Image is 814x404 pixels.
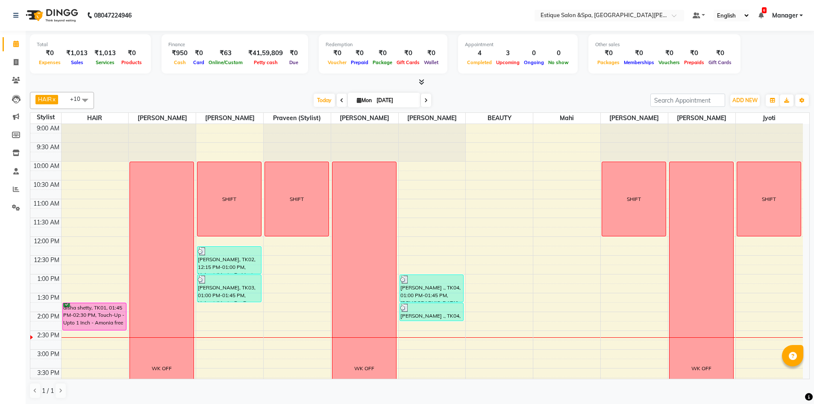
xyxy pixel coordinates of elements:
span: HAIR [38,96,52,103]
div: ₹0 [656,48,682,58]
span: 1 / 1 [42,386,54,395]
span: Praveen (stylist) [264,113,331,124]
span: Sales [69,59,85,65]
div: ₹0 [595,48,622,58]
div: Appointment [465,41,571,48]
div: 12:30 PM [32,256,61,265]
div: ₹950 [168,48,191,58]
div: [PERSON_NAME] ., TK04, 01:45 PM-02:15 PM, [PERSON_NAME] (Men) - Shaping [400,303,464,321]
div: ₹0 [119,48,144,58]
span: Petty cash [252,59,280,65]
a: x [52,96,56,103]
div: [PERSON_NAME], TK03, 01:00 PM-01:45 PM, Haircut (Men) - For Boy Upto 10 Years [197,275,261,302]
div: Total [37,41,144,48]
div: ₹1,013 [63,48,91,58]
div: ₹0 [349,48,370,58]
div: 1:30 PM [35,293,61,302]
div: 0 [522,48,546,58]
div: 1:00 PM [35,274,61,283]
span: Services [94,59,117,65]
input: 2025-09-01 [374,94,417,107]
div: 3 [494,48,522,58]
span: Vouchers [656,59,682,65]
div: Finance [168,41,301,48]
div: 10:30 AM [32,180,61,189]
div: SHIFT [222,195,236,203]
button: ADD NEW [730,94,760,106]
span: [PERSON_NAME] [601,113,668,124]
div: 10:00 AM [32,162,61,171]
span: Products [119,59,144,65]
span: Prepaid [349,59,370,65]
span: Today [314,94,335,107]
div: 11:00 AM [32,199,61,208]
span: [PERSON_NAME] [129,113,196,124]
span: [PERSON_NAME] [196,113,263,124]
div: 3:30 PM [35,369,61,377]
div: 9:30 AM [35,143,61,152]
div: ₹41,59,809 [245,48,286,58]
span: Online/Custom [206,59,245,65]
div: ₹0 [326,48,349,58]
span: Completed [465,59,494,65]
div: WK OFF [691,365,711,372]
span: Packages [595,59,622,65]
div: 4 [465,48,494,58]
span: Manager [772,11,798,20]
div: [PERSON_NAME] ., TK04, 01:00 PM-01:45 PM, [DEMOGRAPHIC_DATA] Combo - Master Haircut + Additional ... [400,275,464,302]
span: Upcoming [494,59,522,65]
span: Package [370,59,394,65]
img: logo [22,3,80,27]
div: disha shetty, TK01, 01:45 PM-02:30 PM, Touch-Up - Upto 1 Inch - Amonia free [63,303,126,330]
span: Wallet [422,59,441,65]
div: ₹0 [394,48,422,58]
span: Expenses [37,59,63,65]
div: ₹0 [370,48,394,58]
div: WK OFF [354,365,374,372]
span: HAIR [62,113,129,124]
div: SHIFT [762,195,776,203]
div: 2:30 PM [35,331,61,340]
span: +10 [70,95,87,102]
div: [PERSON_NAME], TK02, 12:15 PM-01:00 PM, Haircut (Men) - By Master Stylist [197,247,261,274]
span: BEAUTY [466,113,533,124]
div: 9:00 AM [35,124,61,133]
span: [PERSON_NAME] [668,113,735,124]
a: 6 [758,12,764,19]
span: Voucher [326,59,349,65]
span: Cash [172,59,188,65]
span: Due [287,59,300,65]
span: Mahi [533,113,600,124]
div: ₹0 [191,48,206,58]
div: WK OFF [152,365,172,372]
div: 2:00 PM [35,312,61,321]
div: Other sales [595,41,734,48]
span: Ongoing [522,59,546,65]
div: ₹63 [206,48,245,58]
div: ₹0 [706,48,734,58]
div: Stylist [30,113,61,122]
span: Jyoti [736,113,803,124]
span: Card [191,59,206,65]
div: 12:00 PM [32,237,61,246]
div: 3:00 PM [35,350,61,359]
div: 11:30 AM [32,218,61,227]
div: ₹0 [622,48,656,58]
span: No show [546,59,571,65]
span: [PERSON_NAME] [331,113,398,124]
span: Gift Cards [394,59,422,65]
div: ₹0 [422,48,441,58]
div: 0 [546,48,571,58]
span: 6 [762,7,767,13]
span: Mon [355,97,374,103]
span: [PERSON_NAME] [399,113,466,124]
div: SHIFT [290,195,304,203]
div: ₹0 [286,48,301,58]
span: ADD NEW [732,97,758,103]
div: SHIFT [627,195,641,203]
span: Gift Cards [706,59,734,65]
b: 08047224946 [94,3,132,27]
div: ₹0 [37,48,63,58]
div: ₹0 [682,48,706,58]
span: Prepaids [682,59,706,65]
